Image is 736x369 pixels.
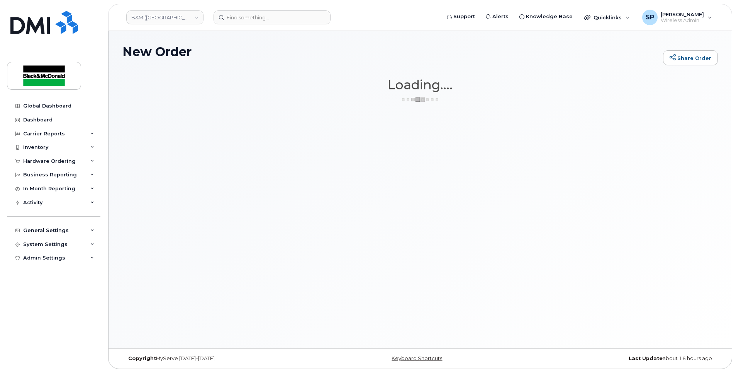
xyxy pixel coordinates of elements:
[122,355,321,362] div: MyServe [DATE]–[DATE]
[519,355,718,362] div: about 16 hours ago
[663,50,718,66] a: Share Order
[122,78,718,92] h1: Loading....
[392,355,442,361] a: Keyboard Shortcuts
[128,355,156,361] strong: Copyright
[122,45,659,58] h1: New Order
[401,97,439,102] img: ajax-loader-3a6953c30dc77f0bf724df975f13086db4f4c1262e45940f03d1251963f1bf2e.gif
[629,355,663,361] strong: Last Update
